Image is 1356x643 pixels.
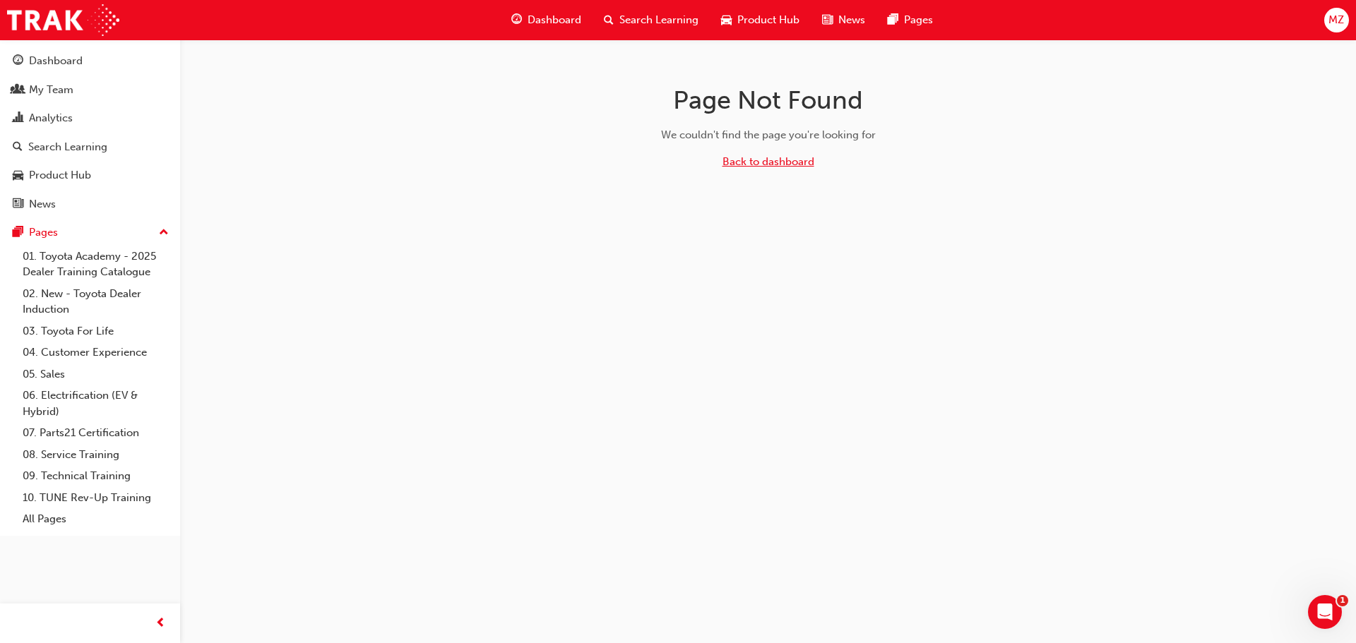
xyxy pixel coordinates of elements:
[17,422,174,444] a: 07. Parts21 Certification
[6,162,174,188] a: Product Hub
[619,12,698,28] span: Search Learning
[904,12,933,28] span: Pages
[29,53,83,69] div: Dashboard
[500,6,593,35] a: guage-iconDashboard
[7,4,119,36] img: Trak
[17,320,174,342] a: 03. Toyota For Life
[528,12,581,28] span: Dashboard
[593,6,710,35] a: search-iconSearch Learning
[17,283,174,320] a: 02. New - Toyota Dealer Induction
[722,155,814,168] a: Back to dashboard
[721,11,732,29] span: car-icon
[545,85,992,116] h1: Page Not Found
[17,246,174,283] a: 01. Toyota Academy - 2025 Dealer Training Catalogue
[545,127,992,143] div: We couldn't find the page you're looking for
[17,487,174,509] a: 10. TUNE Rev-Up Training
[1337,595,1348,606] span: 1
[29,82,73,98] div: My Team
[13,112,23,125] span: chart-icon
[17,363,174,385] a: 05. Sales
[13,169,23,182] span: car-icon
[6,48,174,74] a: Dashboard
[13,84,23,97] span: people-icon
[17,465,174,487] a: 09. Technical Training
[6,105,174,131] a: Analytics
[28,139,107,155] div: Search Learning
[1308,595,1342,629] iframe: Intercom live chat
[1324,8,1349,32] button: MZ
[17,508,174,530] a: All Pages
[811,6,876,35] a: news-iconNews
[13,141,23,154] span: search-icon
[159,224,169,242] span: up-icon
[17,342,174,363] a: 04. Customer Experience
[13,55,23,68] span: guage-icon
[6,191,174,217] a: News
[13,227,23,239] span: pages-icon
[6,45,174,220] button: DashboardMy TeamAnalyticsSearch LearningProduct HubNews
[737,12,799,28] span: Product Hub
[17,385,174,422] a: 06. Electrification (EV & Hybrid)
[6,220,174,246] button: Pages
[29,167,91,184] div: Product Hub
[822,11,833,29] span: news-icon
[29,224,58,241] div: Pages
[876,6,944,35] a: pages-iconPages
[1328,12,1344,28] span: MZ
[29,196,56,212] div: News
[155,615,166,632] span: prev-icon
[6,134,174,160] a: Search Learning
[29,110,73,126] div: Analytics
[6,77,174,103] a: My Team
[888,11,898,29] span: pages-icon
[13,198,23,211] span: news-icon
[710,6,811,35] a: car-iconProduct Hub
[17,444,174,466] a: 08. Service Training
[604,11,614,29] span: search-icon
[511,11,522,29] span: guage-icon
[838,12,865,28] span: News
